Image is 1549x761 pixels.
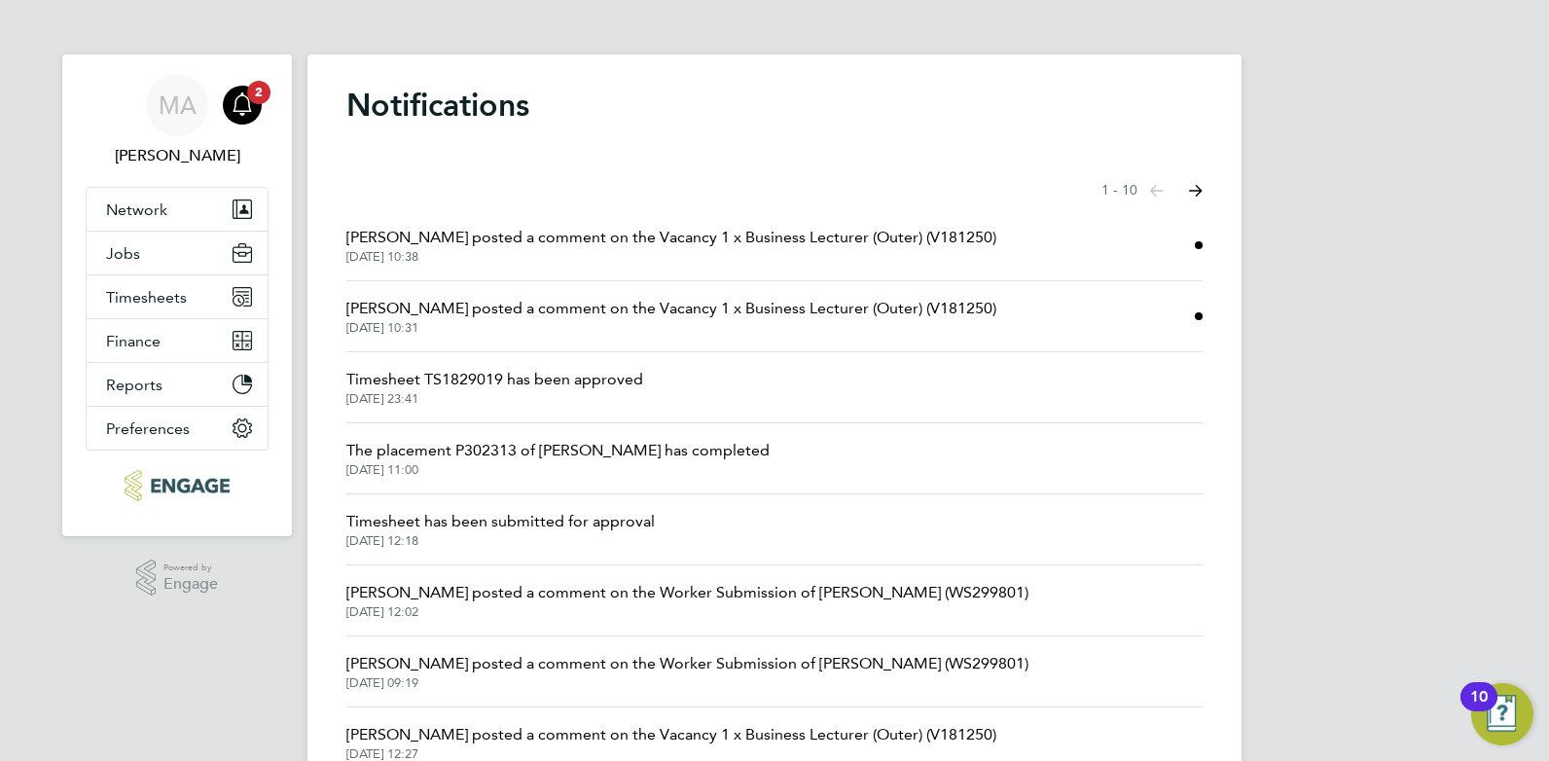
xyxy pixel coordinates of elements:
div: 10 [1470,697,1488,722]
span: Powered by [163,560,218,576]
a: Timesheet has been submitted for approval[DATE] 12:18 [346,510,655,549]
a: [PERSON_NAME] posted a comment on the Vacancy 1 x Business Lecturer (Outer) (V181250)[DATE] 10:38 [346,226,996,265]
span: 1 - 10 [1101,181,1137,200]
span: Timesheet TS1829019 has been approved [346,368,643,391]
span: Reports [106,376,162,394]
button: Network [87,188,268,231]
nav: Main navigation [62,54,292,536]
button: Finance [87,319,268,362]
span: 2 [247,81,270,104]
a: Timesheet TS1829019 has been approved[DATE] 23:41 [346,368,643,407]
a: MA[PERSON_NAME] [86,74,269,167]
span: [DATE] 10:38 [346,249,996,265]
span: Timesheet has been submitted for approval [346,510,655,533]
nav: Select page of notifications list [1101,171,1203,210]
a: Go to home page [86,470,269,501]
button: Open Resource Center, 10 new notifications [1471,683,1533,745]
span: Engage [163,576,218,593]
span: The placement P302313 of [PERSON_NAME] has completed [346,439,770,462]
span: Jobs [106,244,140,263]
a: [PERSON_NAME] posted a comment on the Worker Submission of [PERSON_NAME] (WS299801)[DATE] 12:02 [346,581,1028,620]
span: [PERSON_NAME] posted a comment on the Worker Submission of [PERSON_NAME] (WS299801) [346,581,1028,604]
button: Timesheets [87,275,268,318]
button: Preferences [87,407,268,450]
a: [PERSON_NAME] posted a comment on the Vacancy 1 x Business Lecturer (Outer) (V181250)[DATE] 10:31 [346,297,996,336]
span: [DATE] 12:02 [346,604,1028,620]
span: MA [159,92,197,118]
a: [PERSON_NAME] posted a comment on the Worker Submission of [PERSON_NAME] (WS299801)[DATE] 09:19 [346,652,1028,691]
span: Finance [106,332,161,350]
span: Network [106,200,167,219]
span: [PERSON_NAME] posted a comment on the Worker Submission of [PERSON_NAME] (WS299801) [346,652,1028,675]
span: Timesheets [106,288,187,307]
span: [PERSON_NAME] posted a comment on the Vacancy 1 x Business Lecturer (Outer) (V181250) [346,226,996,249]
button: Jobs [87,232,268,274]
span: [DATE] 11:00 [346,462,770,478]
a: The placement P302313 of [PERSON_NAME] has completed[DATE] 11:00 [346,439,770,478]
span: [PERSON_NAME] posted a comment on the Vacancy 1 x Business Lecturer (Outer) (V181250) [346,723,996,746]
span: [DATE] 23:41 [346,391,643,407]
h1: Notifications [346,86,1203,125]
button: Reports [87,363,268,406]
span: Mahnaz Asgari Joorshari [86,144,269,167]
span: [PERSON_NAME] posted a comment on the Vacancy 1 x Business Lecturer (Outer) (V181250) [346,297,996,320]
span: [DATE] 09:19 [346,675,1028,691]
a: 2 [223,74,262,136]
span: Preferences [106,419,190,438]
img: ncclondon-logo-retina.png [125,470,229,501]
a: Powered byEngage [136,560,219,597]
span: [DATE] 10:31 [346,320,996,336]
span: [DATE] 12:18 [346,533,655,549]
